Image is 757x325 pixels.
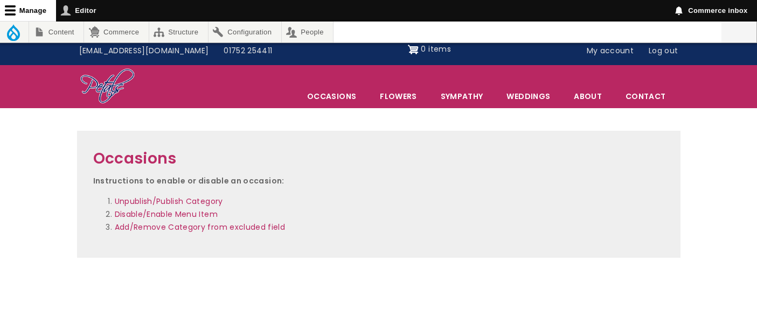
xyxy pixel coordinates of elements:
[495,85,561,108] span: Weddings
[429,85,495,108] a: Sympathy
[93,175,284,186] strong: Instructions to enable or disable an occasion:
[72,41,217,61] a: [EMAIL_ADDRESS][DOMAIN_NAME]
[614,85,677,108] a: Contact
[115,209,218,220] a: Disable/Enable Menu Item
[369,85,428,108] a: Flowers
[80,68,135,105] img: Home
[562,85,613,108] a: About
[84,22,148,43] a: Commerce
[115,196,223,207] a: Unpublish/Publish Category
[115,222,286,232] a: Add/Remove Category from excluded field
[29,22,84,43] a: Content
[641,41,685,61] a: Log out
[579,41,642,61] a: My account
[216,41,280,61] a: 01752 254411
[421,44,450,54] span: 0 items
[408,41,419,58] img: Shopping cart
[209,22,281,43] a: Configuration
[296,85,367,108] span: Occasions
[282,22,334,43] a: People
[408,41,451,58] a: Shopping cart 0 items
[93,147,664,171] h2: Occasions
[149,22,208,43] a: Structure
